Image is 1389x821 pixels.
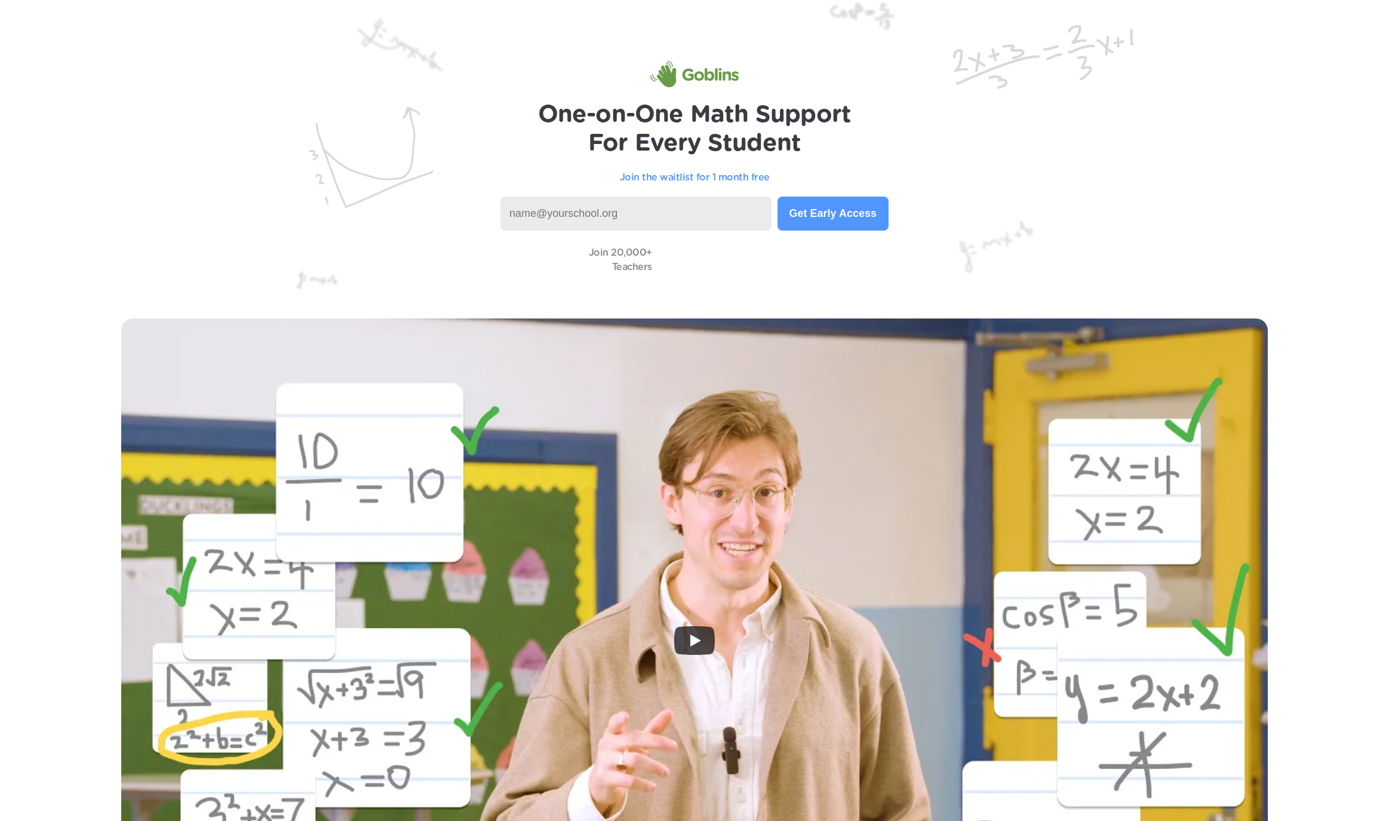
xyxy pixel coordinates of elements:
[620,170,770,185] p: Join the waitlist for 1 month free
[674,626,715,655] button: Play
[538,100,852,158] h1: One-on-One Math Support For Every Student
[778,197,889,231] button: Get Early Access
[589,246,652,274] p: Join 20,000+ Teachers
[500,197,772,231] input: name@yourschool.org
